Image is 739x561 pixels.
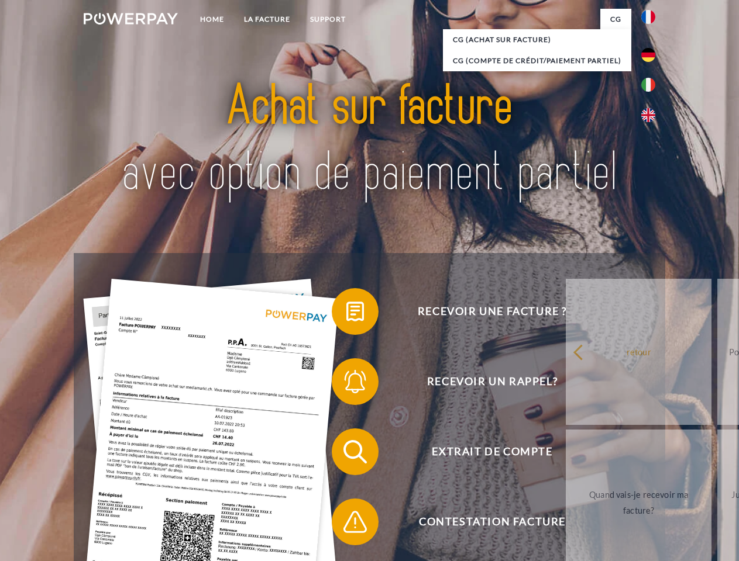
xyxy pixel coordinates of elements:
[300,9,356,30] a: Support
[341,507,370,536] img: qb_warning.svg
[349,498,635,545] span: Contestation Facture
[332,358,636,405] button: Recevoir un rappel?
[234,9,300,30] a: LA FACTURE
[190,9,234,30] a: Home
[332,288,636,335] button: Recevoir une facture ?
[332,498,636,545] button: Contestation Facture
[332,428,636,475] button: Extrait de compte
[443,29,631,50] a: CG (achat sur facture)
[349,428,635,475] span: Extrait de compte
[443,50,631,71] a: CG (Compte de crédit/paiement partiel)
[641,10,655,24] img: fr
[641,78,655,92] img: it
[641,48,655,62] img: de
[112,56,627,224] img: title-powerpay_fr.svg
[641,108,655,122] img: en
[573,487,704,518] div: Quand vais-je recevoir ma facture?
[341,437,370,466] img: qb_search.svg
[84,13,178,25] img: logo-powerpay-white.svg
[600,9,631,30] a: CG
[349,358,635,405] span: Recevoir un rappel?
[341,297,370,326] img: qb_bill.svg
[349,288,635,335] span: Recevoir une facture ?
[573,344,704,359] div: retour
[341,367,370,396] img: qb_bell.svg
